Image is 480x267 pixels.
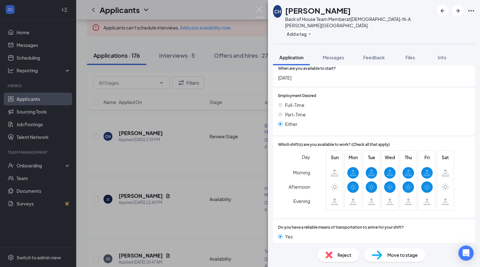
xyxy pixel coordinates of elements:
[384,154,396,161] span: Wed
[452,5,463,16] button: ArrowRight
[337,251,351,258] span: Reject
[439,7,446,15] svg: ArrowLeftNew
[279,55,303,60] span: Application
[454,7,462,15] svg: ArrowRight
[285,120,297,127] span: Either
[329,154,340,161] span: Sun
[437,5,448,16] button: ArrowLeftNew
[274,8,281,15] div: CH
[440,154,451,161] span: Sat
[308,32,312,36] svg: Plus
[302,153,310,160] span: Day
[366,154,377,161] span: Tue
[347,154,359,161] span: Mon
[278,225,404,231] span: Do you have a reliable means of transportation to arrive for your shift?
[421,154,433,161] span: Fri
[285,30,313,37] button: PlusAdd a tag
[285,111,306,118] span: Part-Time
[363,55,385,60] span: Feedback
[285,101,304,108] span: Full-Time
[278,74,470,81] span: [DATE]
[278,93,316,99] span: Employment Desired
[387,251,418,258] span: Move to stage
[289,181,310,192] span: Afternoon
[285,16,434,29] div: Back of House Team Member at [DEMOGRAPHIC_DATA]-fil-A [PERSON_NAME][GEOGRAPHIC_DATA]
[285,243,291,250] span: No
[467,7,475,15] svg: Ellipses
[323,55,344,60] span: Messages
[403,154,414,161] span: Thu
[405,55,415,60] span: Files
[278,142,390,148] span: Which shift(s) are you available to work? (Check all that apply)
[458,245,474,261] div: Open Intercom Messenger
[285,5,351,16] h1: [PERSON_NAME]
[438,55,446,60] span: Info
[293,195,310,207] span: Evening
[278,66,336,72] span: When are you available to start?
[285,233,293,240] span: Yes
[293,167,310,178] span: Morning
